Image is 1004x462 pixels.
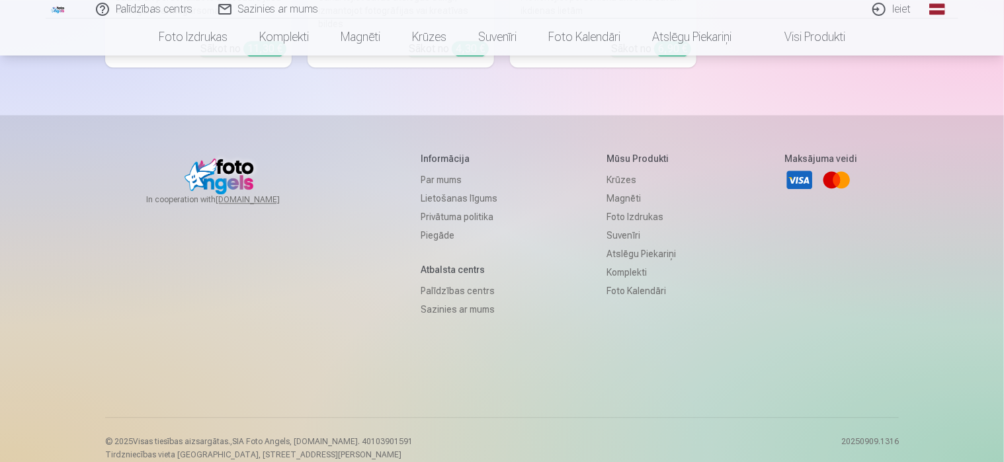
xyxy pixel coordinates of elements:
a: Krūzes [396,19,462,56]
a: Visi produkti [747,19,861,56]
a: Palīdzības centrs [421,282,497,300]
a: Lietošanas līgums [421,189,497,208]
a: Privātuma politika [421,208,497,226]
div: 4,30 € [452,41,489,56]
a: Komplekti [607,263,676,282]
a: Suvenīri [607,226,676,245]
span: In cooperation with [146,194,312,205]
a: Foto kalendāri [607,282,676,300]
a: Atslēgu piekariņi [607,245,676,263]
img: /fa1 [51,5,65,13]
a: Piegāde [421,226,497,245]
div: 6,90 € [654,41,691,56]
h5: Informācija [421,152,497,165]
a: Krūzes [607,171,676,189]
a: Par mums [421,171,497,189]
a: [DOMAIN_NAME] [216,194,312,205]
a: Visa [785,165,814,194]
p: 20250909.1316 [841,436,899,460]
a: Mastercard [822,165,851,194]
a: Foto izdrukas [607,208,676,226]
a: Foto izdrukas [143,19,243,56]
a: Atslēgu piekariņi [636,19,747,56]
a: Sazinies ar mums [421,300,497,319]
h5: Atbalsta centrs [421,263,497,276]
a: Magnēti [607,189,676,208]
span: SIA Foto Angels, [DOMAIN_NAME]. 40103901591 [232,437,413,446]
a: Komplekti [243,19,325,56]
h5: Mūsu produkti [607,152,676,165]
p: Tirdzniecības vieta [GEOGRAPHIC_DATA], [STREET_ADDRESS][PERSON_NAME] [105,449,413,460]
a: Suvenīri [462,19,532,56]
a: Magnēti [325,19,396,56]
a: Foto kalendāri [532,19,636,56]
h5: Maksājuma veidi [785,152,858,165]
div: 11,30 € [243,41,286,56]
p: © 2025 Visas tiesības aizsargātas. , [105,436,413,447]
